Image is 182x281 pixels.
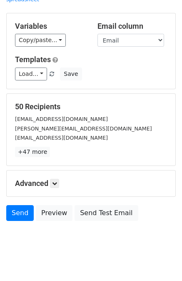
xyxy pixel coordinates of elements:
small: [EMAIL_ADDRESS][DOMAIN_NAME] [15,116,108,122]
a: Copy/paste... [15,34,66,47]
a: Templates [15,55,51,64]
h5: Email column [97,22,167,31]
a: Preview [36,205,72,221]
a: Load... [15,68,47,80]
button: Save [60,68,82,80]
a: Send [6,205,34,221]
h5: 50 Recipients [15,102,167,111]
small: [EMAIL_ADDRESS][DOMAIN_NAME] [15,135,108,141]
small: [PERSON_NAME][EMAIL_ADDRESS][DOMAIN_NAME] [15,125,152,132]
iframe: Chat Widget [140,241,182,281]
h5: Advanced [15,179,167,188]
h5: Variables [15,22,85,31]
a: Send Test Email [75,205,138,221]
a: +47 more [15,147,50,157]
